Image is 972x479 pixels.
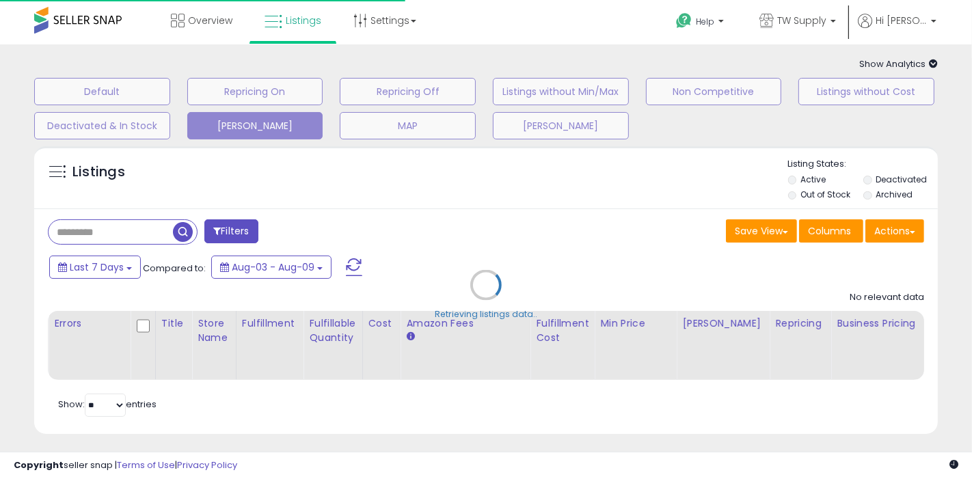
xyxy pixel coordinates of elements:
[187,112,323,139] button: [PERSON_NAME]
[493,78,629,105] button: Listings without Min/Max
[286,14,321,27] span: Listings
[188,14,232,27] span: Overview
[117,459,175,471] a: Terms of Use
[777,14,826,27] span: TW Supply
[858,14,936,44] a: Hi [PERSON_NAME]
[34,112,170,139] button: Deactivated & In Stock
[665,2,738,44] a: Help
[798,78,934,105] button: Listings without Cost
[340,78,476,105] button: Repricing Off
[859,57,938,70] span: Show Analytics
[14,459,64,471] strong: Copyright
[435,309,537,321] div: Retrieving listings data..
[340,112,476,139] button: MAP
[696,16,714,27] span: Help
[177,459,237,471] a: Privacy Policy
[493,112,629,139] button: [PERSON_NAME]
[876,14,927,27] span: Hi [PERSON_NAME]
[187,78,323,105] button: Repricing On
[646,78,782,105] button: Non Competitive
[14,459,237,472] div: seller snap | |
[34,78,170,105] button: Default
[675,12,692,29] i: Get Help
